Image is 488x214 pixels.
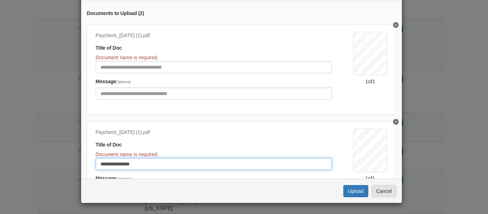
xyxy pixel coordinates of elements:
label: Title of Doc [96,141,122,149]
label: Title of Doc [96,44,122,52]
button: Delete Paycheck 8/21/25 [393,119,399,125]
label: Message [96,175,131,183]
input: Document Title [96,158,332,170]
button: Cancel [372,185,397,197]
div: Documents to Upload ( 2 ) [87,10,396,18]
button: Upload [343,185,368,197]
button: Delete undefined [393,22,399,28]
label: Message [96,78,131,86]
div: Paycheck_[DATE] (1).pdf [96,129,332,136]
div: 1 of 1 [353,78,387,85]
div: Document name is required. [96,54,332,61]
div: Paycheck_[DATE] (1).pdf [96,32,332,40]
div: Document name is required. [96,151,332,158]
input: Document Title [96,61,332,73]
div: 1 of 1 [353,175,387,182]
span: Optional [116,176,130,181]
input: Include any comments on this document [96,88,332,100]
span: Optional [116,80,130,84]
